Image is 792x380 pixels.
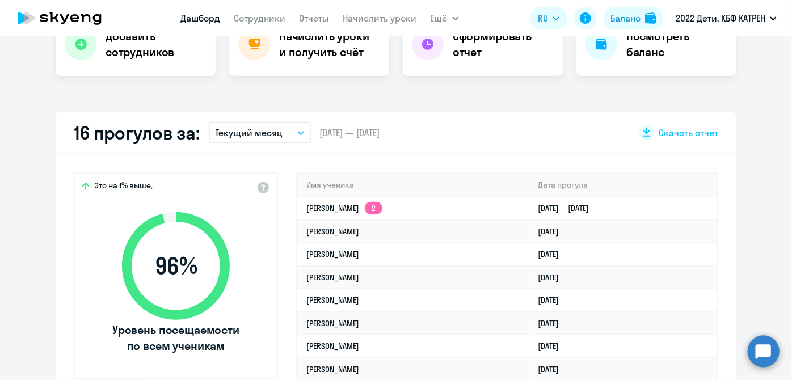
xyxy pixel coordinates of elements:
[234,12,286,24] a: Сотрудники
[74,121,200,144] h2: 16 прогулов за:
[538,203,598,213] a: [DATE][DATE]
[306,272,359,282] a: [PERSON_NAME]
[538,11,548,25] span: RU
[343,12,417,24] a: Начислить уроки
[320,126,380,139] span: [DATE] — [DATE]
[431,11,448,25] span: Ещё
[306,203,382,213] a: [PERSON_NAME]2
[538,249,568,259] a: [DATE]
[279,28,378,60] h4: Начислить уроки и получить счёт
[659,126,718,139] span: Скачать отчет
[604,7,663,29] button: Балансbalance
[365,202,382,214] app-skyeng-badge: 2
[306,364,359,374] a: [PERSON_NAME]
[670,5,782,32] button: 2022 Дети, КБФ КАТРЕН
[538,295,568,305] a: [DATE]
[181,12,221,24] a: Дашборд
[297,174,529,197] th: Имя ученика
[209,122,311,143] button: Текущий месяц
[431,7,459,29] button: Ещё
[530,7,567,29] button: RU
[306,226,359,237] a: [PERSON_NAME]
[610,11,641,25] div: Баланс
[306,318,359,328] a: [PERSON_NAME]
[626,28,727,60] h4: Посмотреть баланс
[645,12,656,24] img: balance
[306,341,359,351] a: [PERSON_NAME]
[538,226,568,237] a: [DATE]
[538,272,568,282] a: [DATE]
[538,364,568,374] a: [DATE]
[306,295,359,305] a: [PERSON_NAME]
[216,126,283,140] p: Текущий месяц
[453,28,554,60] h4: Сформировать отчет
[538,318,568,328] a: [DATE]
[111,252,241,280] span: 96 %
[94,180,153,194] span: Это на 1% выше,
[676,11,765,25] p: 2022 Дети, КБФ КАТРЕН
[106,28,207,60] h4: Добавить сотрудников
[529,174,717,197] th: Дата прогула
[111,322,241,354] span: Уровень посещаемости по всем ученикам
[538,341,568,351] a: [DATE]
[300,12,330,24] a: Отчеты
[306,249,359,259] a: [PERSON_NAME]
